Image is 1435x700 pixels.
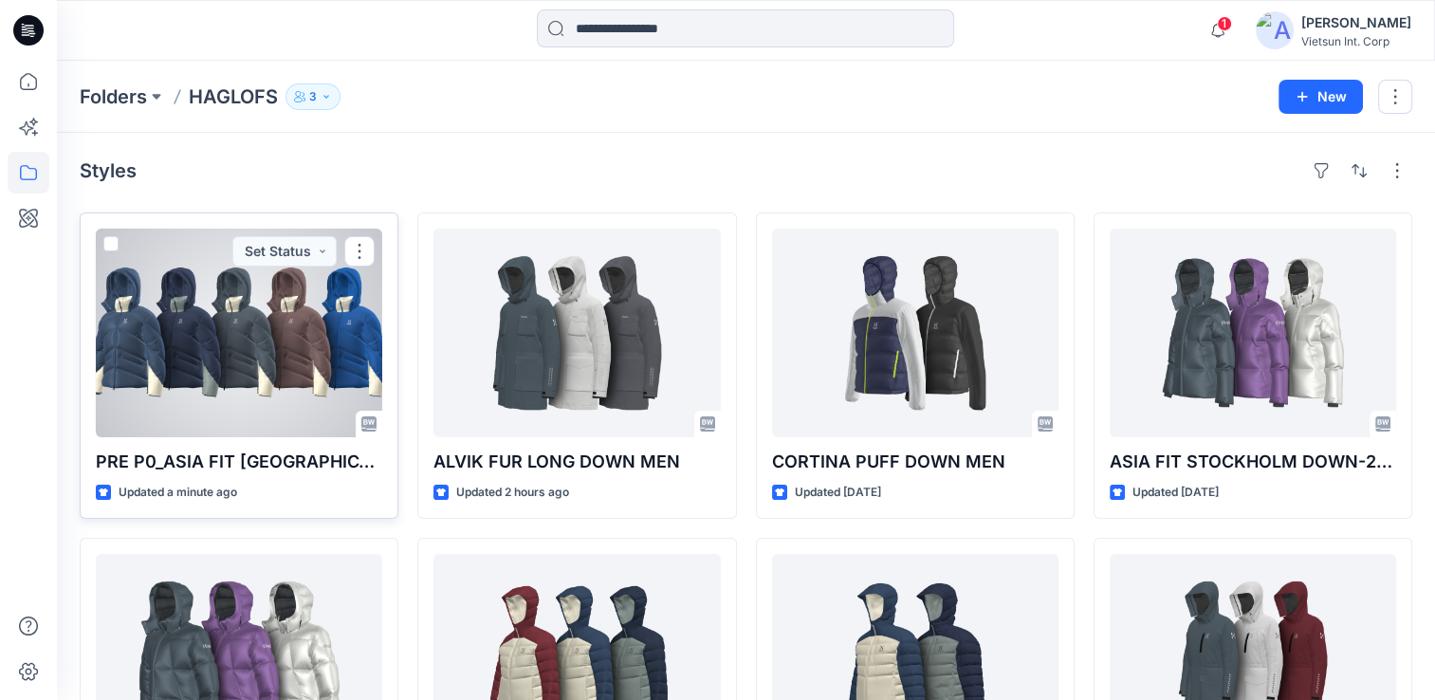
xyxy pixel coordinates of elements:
button: 3 [285,83,340,110]
p: Updated 2 hours ago [456,483,569,503]
span: 1 [1217,16,1232,31]
p: Updated [DATE] [795,483,881,503]
p: ALVIK FUR LONG DOWN MEN [433,449,720,475]
a: PRE P0_ASIA FIT STOCKHOLM DOWN MEN [96,229,382,437]
h4: Styles [80,159,137,182]
div: Vietsun Int. Corp [1301,34,1411,48]
p: 3 [309,86,317,107]
p: Updated a minute ago [119,483,237,503]
p: HAGLOFS [189,83,278,110]
a: CORTINA PUFF DOWN MEN [772,229,1058,437]
p: CORTINA PUFF DOWN MEN [772,449,1058,475]
a: ALVIK FUR LONG DOWN MEN [433,229,720,437]
button: New [1279,80,1363,114]
a: Folders [80,83,147,110]
p: ASIA FIT STOCKHOLM DOWN-2-WOMEN-OP2 [1110,449,1396,475]
a: ASIA FIT STOCKHOLM DOWN-2-WOMEN-OP2 [1110,229,1396,437]
div: [PERSON_NAME] [1301,11,1411,34]
p: PRE P0_ASIA FIT [GEOGRAPHIC_DATA] DOWN MEN [96,449,382,475]
img: avatar [1256,11,1294,49]
p: Updated [DATE] [1132,483,1219,503]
